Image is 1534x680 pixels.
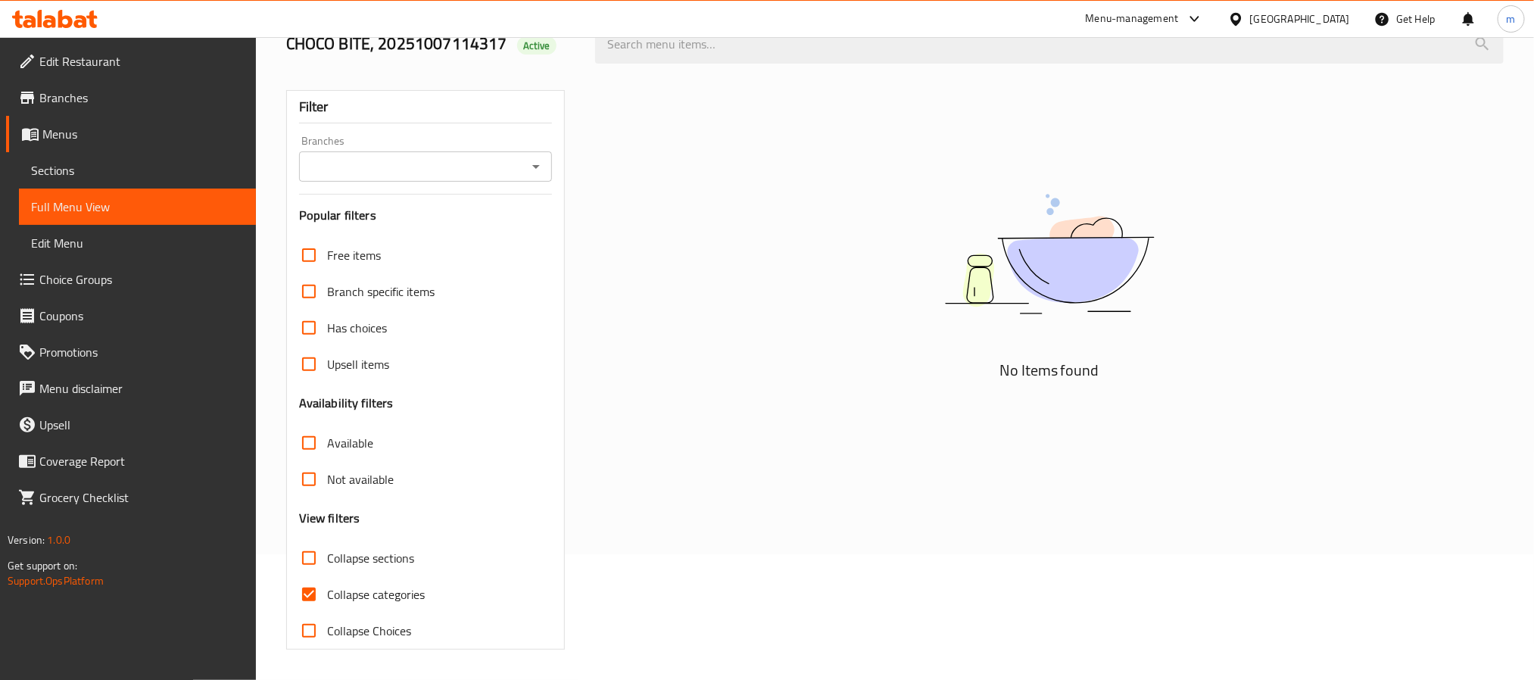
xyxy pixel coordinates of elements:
span: Collapse sections [327,549,414,567]
img: dish.svg [860,154,1239,354]
span: Sections [31,161,244,179]
span: Full Menu View [31,198,244,216]
a: Coverage Report [6,443,256,479]
span: Collapse Choices [327,622,411,640]
span: Upsell items [327,355,389,373]
input: search [595,25,1504,64]
a: Sections [19,152,256,189]
h3: Availability filters [299,395,394,412]
span: Branches [39,89,244,107]
a: Coupons [6,298,256,334]
span: 1.0.0 [47,530,70,550]
span: Upsell [39,416,244,434]
div: [GEOGRAPHIC_DATA] [1250,11,1350,27]
span: Branch specific items [327,282,435,301]
span: Edit Restaurant [39,52,244,70]
a: Full Menu View [19,189,256,225]
span: Collapse categories [327,585,425,604]
span: Menu disclaimer [39,379,244,398]
button: Open [525,156,547,177]
span: Version: [8,530,45,550]
span: Grocery Checklist [39,488,244,507]
h3: Popular filters [299,207,552,224]
span: Edit Menu [31,234,244,252]
span: Choice Groups [39,270,244,289]
span: Promotions [39,343,244,361]
a: Edit Menu [19,225,256,261]
span: Has choices [327,319,387,337]
a: Branches [6,80,256,116]
span: Available [327,434,373,452]
a: Upsell [6,407,256,443]
a: Support.OpsPlatform [8,571,104,591]
a: Choice Groups [6,261,256,298]
span: Coverage Report [39,452,244,470]
span: Get support on: [8,556,77,576]
span: Not available [327,470,394,488]
span: Active [517,39,557,53]
div: Filter [299,91,552,123]
h5: No Items found [860,358,1239,382]
a: Edit Restaurant [6,43,256,80]
a: Promotions [6,334,256,370]
span: Free items [327,246,381,264]
span: m [1507,11,1516,27]
div: Menu-management [1086,10,1179,28]
div: Active [517,36,557,55]
a: Menus [6,116,256,152]
a: Grocery Checklist [6,479,256,516]
span: Coupons [39,307,244,325]
a: Menu disclaimer [6,370,256,407]
h3: View filters [299,510,360,527]
span: Menus [42,125,244,143]
h2: CHOCO BITE, 20251007114317 [286,33,577,55]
